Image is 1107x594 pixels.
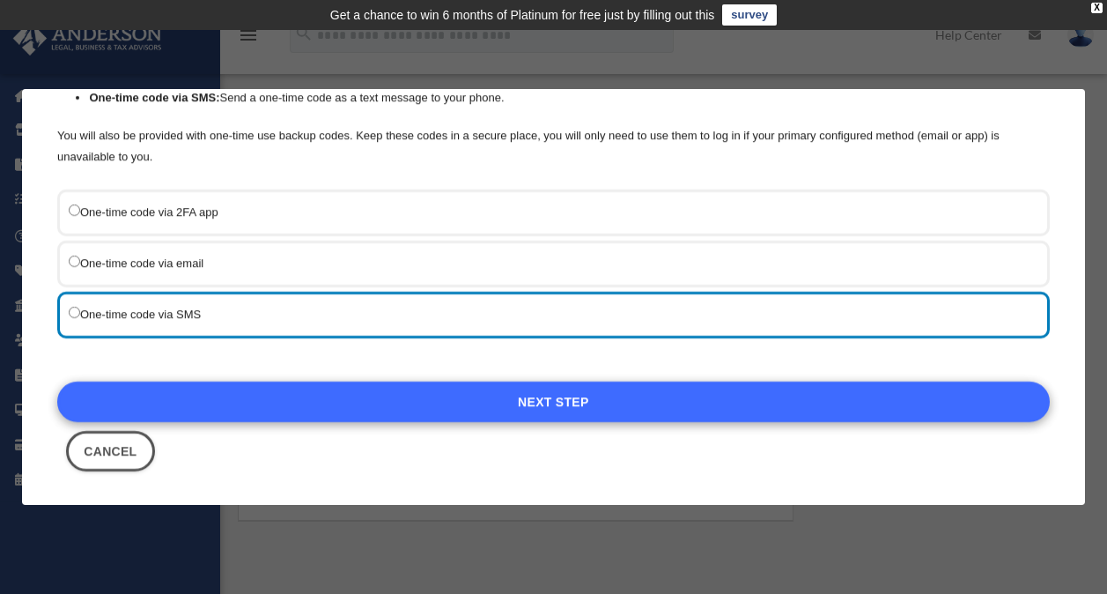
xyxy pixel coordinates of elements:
[57,382,1050,422] a: Next Step
[90,88,1050,108] li: Send a one-time code as a text message to your phone.
[69,303,1021,325] label: One-time code via SMS
[722,4,777,26] a: survey
[69,201,1021,223] label: One-time code via 2FA app
[69,252,1021,274] label: One-time code via email
[66,431,155,471] button: Close this dialog window
[69,204,80,216] input: One-time code via 2FA app
[69,307,80,318] input: One-time code via SMS
[1091,3,1103,13] div: close
[57,125,1050,167] p: You will also be provided with one-time use backup codes. Keep these codes in a secure place, you...
[69,256,80,267] input: One-time code via email
[90,91,220,104] strong: One-time code via SMS:
[330,4,715,26] div: Get a chance to win 6 months of Platinum for free just by filling out this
